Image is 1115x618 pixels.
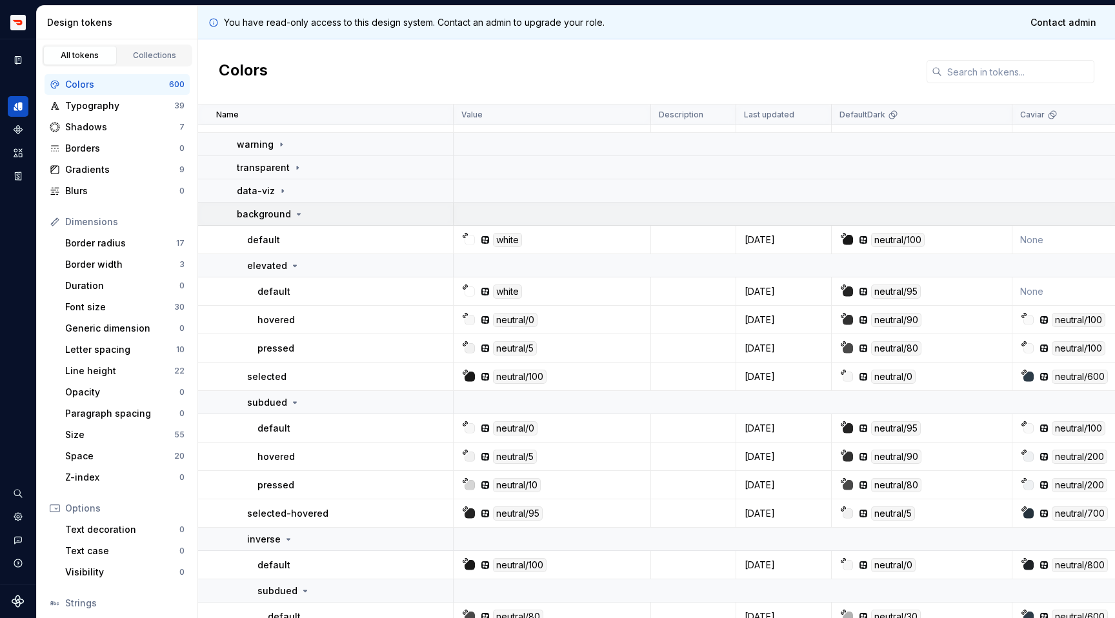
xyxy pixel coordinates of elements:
[737,370,830,383] div: [DATE]
[123,50,187,61] div: Collections
[179,387,185,397] div: 0
[737,507,830,520] div: [DATE]
[257,342,294,355] p: pressed
[60,254,190,275] a: Border width3
[1052,421,1105,435] div: neutral/100
[737,422,830,435] div: [DATE]
[179,323,185,334] div: 0
[10,15,26,30] img: bd52d190-91a7-4889-9e90-eccda45865b1.png
[493,233,522,247] div: white
[65,142,179,155] div: Borders
[942,60,1094,83] input: Search in tokens...
[60,339,190,360] a: Letter spacing10
[65,121,179,134] div: Shadows
[1052,558,1108,572] div: neutral/800
[65,450,174,463] div: Space
[65,597,185,610] div: Strings
[60,519,190,540] a: Text decoration0
[179,524,185,535] div: 0
[871,478,921,492] div: neutral/80
[60,361,190,381] a: Line height22
[47,16,192,29] div: Design tokens
[174,101,185,111] div: 39
[493,284,522,299] div: white
[237,208,291,221] p: background
[493,558,547,572] div: neutral/100
[247,507,328,520] p: selected-hovered
[219,60,268,83] h2: Colors
[1022,11,1105,34] a: Contact admin
[12,595,25,608] svg: Supernova Logo
[8,530,28,550] button: Contact support
[493,478,541,492] div: neutral/10
[744,110,794,120] p: Last updated
[257,584,297,597] p: subdued
[65,407,179,420] div: Paragraph spacing
[1052,506,1108,521] div: neutral/700
[60,446,190,466] a: Space20
[60,424,190,445] a: Size55
[8,96,28,117] div: Design tokens
[237,161,290,174] p: transparent
[179,186,185,196] div: 0
[65,364,174,377] div: Line height
[65,237,176,250] div: Border radius
[65,279,179,292] div: Duration
[737,314,830,326] div: [DATE]
[60,403,190,424] a: Paragraph spacing0
[461,110,483,120] p: Value
[871,284,921,299] div: neutral/95
[737,234,830,246] div: [DATE]
[174,430,185,440] div: 55
[65,544,179,557] div: Text case
[60,562,190,583] a: Visibility0
[493,450,537,464] div: neutral/5
[48,50,112,61] div: All tokens
[216,110,239,120] p: Name
[176,238,185,248] div: 17
[871,450,921,464] div: neutral/90
[871,506,915,521] div: neutral/5
[174,451,185,461] div: 20
[247,533,281,546] p: inverse
[8,506,28,527] a: Settings
[257,422,290,435] p: default
[659,110,703,120] p: Description
[257,479,294,492] p: pressed
[60,275,190,296] a: Duration0
[176,344,185,355] div: 10
[247,396,287,409] p: subdued
[179,408,185,419] div: 0
[871,421,921,435] div: neutral/95
[8,166,28,186] a: Storybook stories
[60,233,190,254] a: Border radius17
[257,559,290,572] p: default
[179,567,185,577] div: 0
[871,233,925,247] div: neutral/100
[8,143,28,163] div: Assets
[1052,313,1105,327] div: neutral/100
[8,119,28,140] div: Components
[45,74,190,95] a: Colors600
[65,99,174,112] div: Typography
[224,16,605,29] p: You have read-only access to this design system. Contact an admin to upgrade your role.
[65,523,179,536] div: Text decoration
[179,164,185,175] div: 9
[65,301,174,314] div: Font size
[45,159,190,180] a: Gradients9
[174,366,185,376] div: 22
[179,259,185,270] div: 3
[493,370,547,384] div: neutral/100
[247,370,286,383] p: selected
[237,138,274,151] p: warning
[8,483,28,504] div: Search ⌘K
[45,95,190,116] a: Typography39
[65,428,174,441] div: Size
[493,341,537,355] div: neutral/5
[237,184,275,197] p: data-viz
[65,566,179,579] div: Visibility
[257,285,290,298] p: default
